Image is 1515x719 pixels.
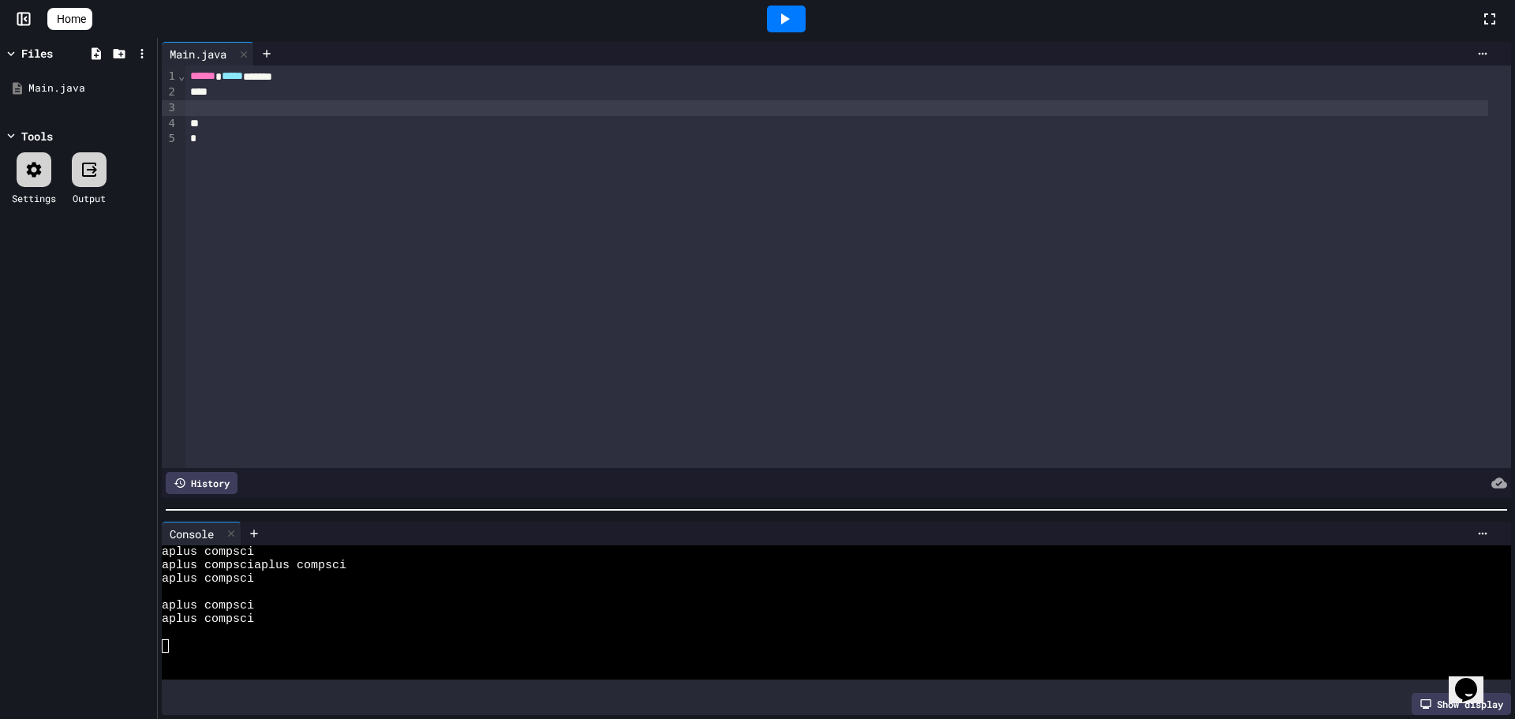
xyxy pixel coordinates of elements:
span: aplus compsci [162,612,254,626]
iframe: chat widget [1449,656,1499,703]
span: Home [57,11,86,27]
div: History [166,472,238,494]
div: Files [21,45,53,62]
div: 2 [162,84,178,100]
span: aplus compsci [162,545,254,559]
div: Show display [1412,693,1511,715]
div: Output [73,191,106,205]
div: 4 [162,116,178,132]
a: Home [47,8,92,30]
div: Main.java [28,81,151,96]
div: Console [162,522,241,545]
div: Tools [21,128,53,144]
span: Fold line [178,69,185,82]
span: aplus compsci [162,572,254,586]
div: 5 [162,131,178,147]
div: 1 [162,69,178,84]
div: Main.java [162,46,234,62]
span: aplus compsciaplus compsci [162,559,346,572]
div: Console [162,526,222,542]
div: Settings [12,191,56,205]
div: 3 [162,100,178,116]
span: aplus compsci [162,599,254,612]
div: Main.java [162,42,254,66]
